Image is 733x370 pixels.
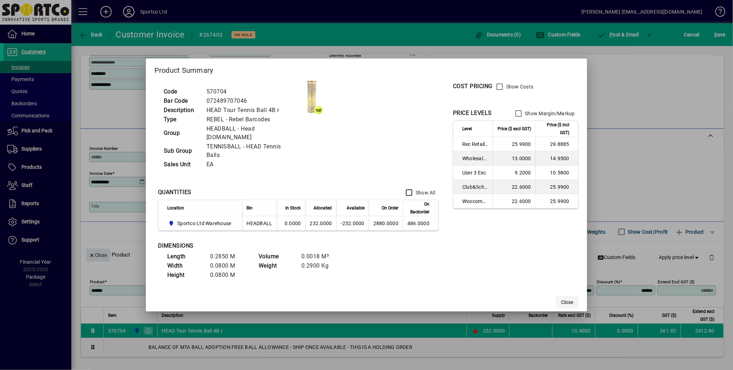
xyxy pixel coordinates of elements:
[247,204,253,212] span: Bin
[298,252,341,261] td: 0.0018 M³
[203,96,297,106] td: 072489707046
[305,216,336,230] td: 232.0000
[207,270,249,280] td: 0.0800 M
[242,216,277,230] td: HEADBALL
[462,125,472,133] span: Level
[146,59,587,79] h2: Product Summary
[160,160,203,169] td: Sales Unit
[498,125,531,133] span: Price ($ excl GST)
[373,221,398,226] span: 2880.0000
[453,82,493,91] div: COST PRICING
[382,204,398,212] span: On Order
[277,216,305,230] td: 0.0000
[493,180,535,194] td: 22.6000
[462,169,488,176] span: User 3 Exc
[493,137,535,151] td: 25.9900
[535,180,578,194] td: 25.9900
[314,204,332,212] span: Allocated
[493,194,535,208] td: 22.6000
[160,115,203,124] td: Type
[535,166,578,180] td: 10.5800
[540,121,569,137] span: Price ($ incl GST)
[493,151,535,166] td: 13.0000
[414,189,435,196] label: Show All
[336,216,369,230] td: -232.0000
[164,252,207,261] td: Length
[203,106,297,115] td: HEAD Tour Tennis Ball 4B r
[158,242,336,250] div: DIMENSIONS
[164,270,207,280] td: Height
[535,151,578,166] td: 14.9500
[167,219,234,228] span: Sportco Ltd Warehouse
[462,183,488,191] span: Club&School Exc
[160,124,203,142] td: Group
[160,96,203,106] td: Bar Code
[407,200,429,216] span: On Backorder
[453,109,492,117] div: PRICE LEVELS
[158,188,192,197] div: QUANTITIES
[493,166,535,180] td: 9.2000
[535,137,578,151] td: 29.8885
[203,160,297,169] td: EA
[286,204,301,212] span: In Stock
[203,87,297,96] td: 570704
[505,83,534,90] label: Show Costs
[524,110,575,117] label: Show Margin/Markup
[255,261,298,270] td: Weight
[297,80,333,115] img: contain
[462,155,488,162] span: Wholesale Exc
[556,296,579,309] button: Close
[203,142,297,160] td: TENNISBALL - HEAD Tennis Balls
[535,194,578,208] td: 25.9900
[160,142,203,160] td: Sub Group
[298,261,341,270] td: 0.2900 Kg
[164,261,207,270] td: Width
[462,198,488,205] span: Woocommerce Retail
[177,220,231,227] span: Sportco Ltd Warehouse
[203,115,297,124] td: REBEL - Rebel Barcodes
[462,141,488,148] span: Rec Retail Inc
[167,204,184,212] span: Location
[255,252,298,261] td: Volume
[160,87,203,96] td: Code
[207,252,249,261] td: 0.2850 M
[347,204,365,212] span: Available
[160,106,203,115] td: Description
[207,261,249,270] td: 0.0800 M
[403,216,438,230] td: 486.0000
[561,299,573,306] span: Close
[203,124,297,142] td: HEADBALL - Head [DOMAIN_NAME]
